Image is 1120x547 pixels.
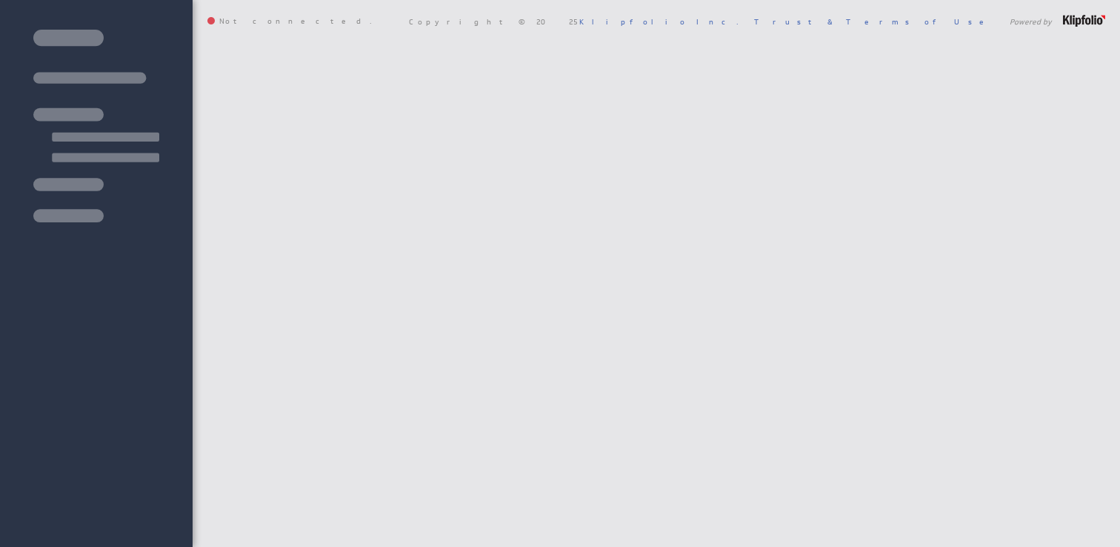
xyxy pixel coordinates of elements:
a: Klipfolio Inc. [579,16,739,27]
a: Trust & Terms of Use [754,16,994,27]
span: Copyright © 2025 [409,18,739,25]
img: skeleton-sidenav.svg [33,30,159,222]
img: logo-footer.png [1063,15,1105,27]
span: Not connected. [207,17,372,26]
span: Powered by [1010,18,1052,25]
